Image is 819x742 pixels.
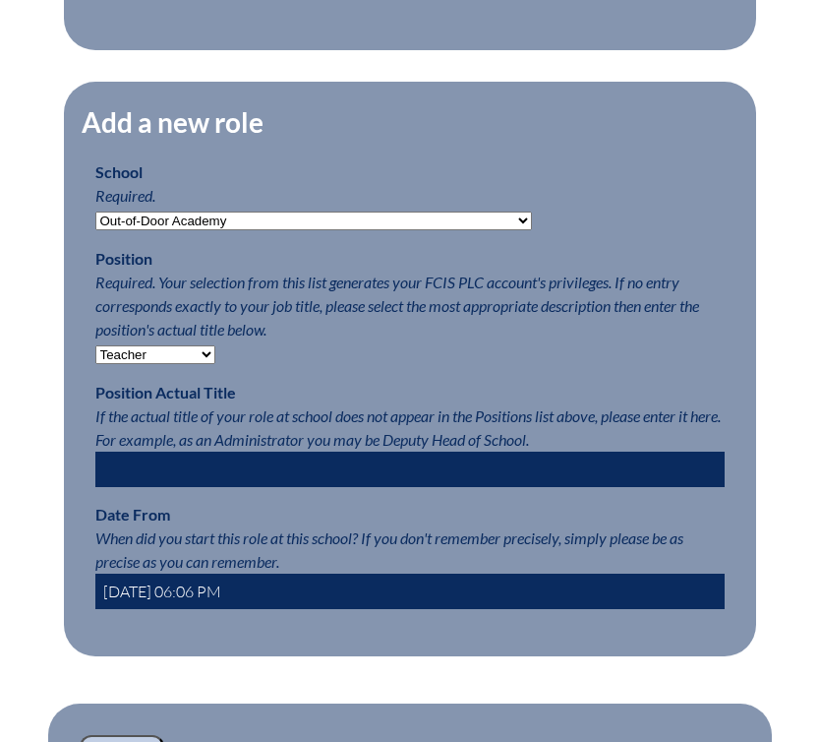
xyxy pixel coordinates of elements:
[95,383,236,402] label: Position Actual Title
[95,186,155,205] span: Required.
[80,105,265,139] legend: Add a new role
[95,273,699,339] span: Required. Your selection from this list generates your FCIS PLC account's privileges. If no entry...
[95,505,170,524] label: Date From
[95,162,143,181] label: School
[95,249,152,268] label: Position
[95,406,721,449] span: If the actual title of your role at school does not appear in the Positions list above, please en...
[95,528,683,571] span: When did you start this role at this school? If you don't remember precisely, simply please be as...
